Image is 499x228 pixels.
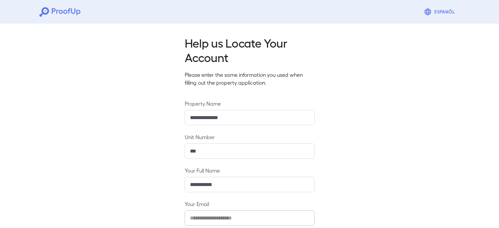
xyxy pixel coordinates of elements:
[185,200,315,208] label: Your Email
[185,71,315,87] p: Please enter the same information you used when filling out the property application.
[185,100,315,107] label: Property Name
[185,133,315,141] label: Unit Number
[421,5,460,18] button: Espanõl
[185,167,315,174] label: Your Full Name
[185,35,315,64] h2: Help us Locate Your Account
